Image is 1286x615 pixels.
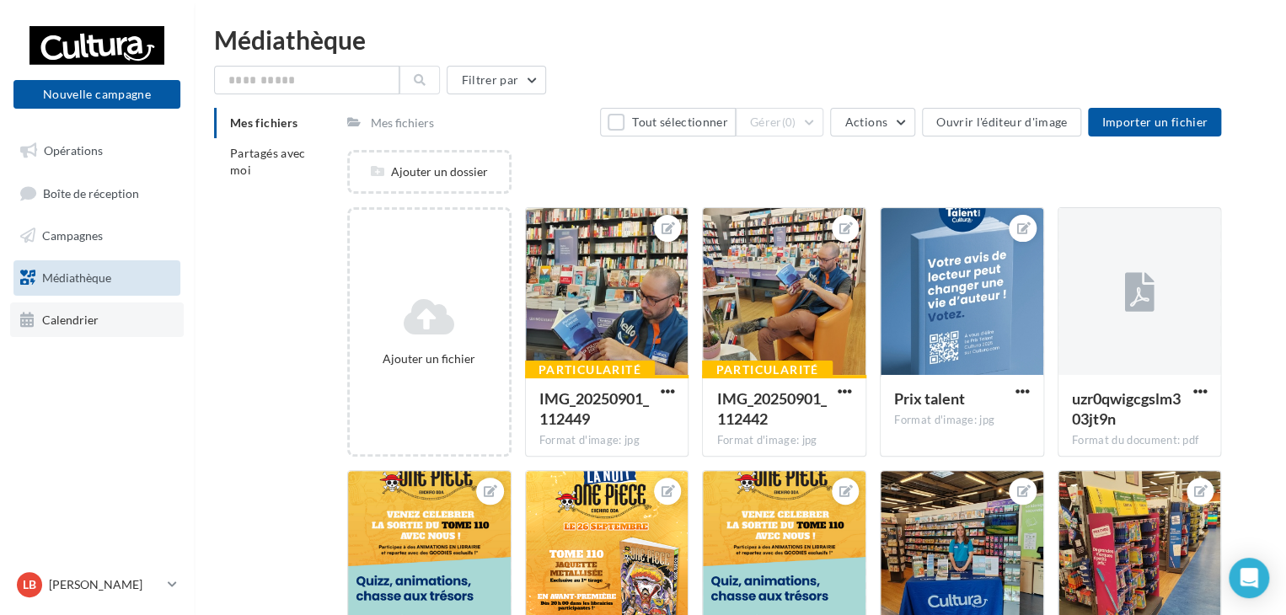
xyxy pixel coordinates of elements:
[13,569,180,601] a: LB [PERSON_NAME]
[44,143,103,158] span: Opérations
[894,413,1030,428] div: Format d'image: jpg
[1088,108,1221,136] button: Importer un fichier
[10,302,184,338] a: Calendrier
[23,576,36,593] span: LB
[350,163,509,180] div: Ajouter un dossier
[1101,115,1208,129] span: Importer un fichier
[782,115,796,129] span: (0)
[525,361,655,379] div: Particularité
[356,350,502,367] div: Ajouter un fichier
[10,260,184,296] a: Médiathèque
[1072,389,1181,428] span: uzr0qwigcgslm303jt9n
[10,218,184,254] a: Campagnes
[371,115,434,131] div: Mes fichiers
[736,108,824,136] button: Gérer(0)
[539,433,675,448] div: Format d'image: jpg
[42,270,111,285] span: Médiathèque
[894,389,965,408] span: Prix talent
[49,576,161,593] p: [PERSON_NAME]
[716,389,826,428] span: IMG_20250901_112442
[10,133,184,168] a: Opérations
[1072,433,1208,448] div: Format du document: pdf
[539,389,649,428] span: IMG_20250901_112449
[1229,558,1269,598] div: Open Intercom Messenger
[214,27,1266,52] div: Médiathèque
[702,361,832,379] div: Particularité
[42,228,103,243] span: Campagnes
[13,80,180,109] button: Nouvelle campagne
[600,108,735,136] button: Tout sélectionner
[830,108,914,136] button: Actions
[716,433,852,448] div: Format d'image: jpg
[42,312,99,326] span: Calendrier
[230,146,306,177] span: Partagés avec moi
[10,175,184,211] a: Boîte de réception
[922,108,1081,136] button: Ouvrir l'éditeur d'image
[844,115,887,129] span: Actions
[43,185,139,200] span: Boîte de réception
[447,66,546,94] button: Filtrer par
[230,115,297,130] span: Mes fichiers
